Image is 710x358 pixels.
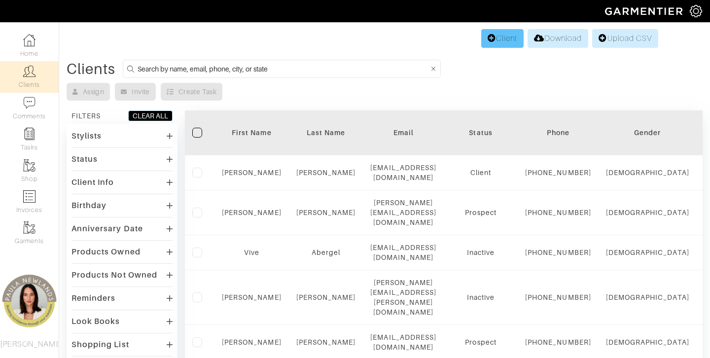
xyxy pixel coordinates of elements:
a: [PERSON_NAME] [296,209,356,216]
div: [PHONE_NUMBER] [525,292,591,302]
div: Shopping List [71,340,129,350]
div: Products Owned [71,247,141,257]
div: [PHONE_NUMBER] [525,337,591,347]
a: Download [528,29,588,48]
button: CLEAR ALL [128,110,173,121]
div: [DEMOGRAPHIC_DATA] [606,168,689,178]
img: comment-icon-a0a6a9ef722e966f86d9cbdc48e553b5cf19dbc54f86b18d962a5391bc8f6eb6.png [23,97,35,109]
div: Last Name [296,128,356,138]
div: [PHONE_NUMBER] [525,208,591,217]
img: reminder-icon-8004d30b9f0a5d33ae49ab947aed9ed385cf756f9e5892f1edd6e32f2345188e.png [23,128,35,140]
a: [PERSON_NAME] [222,169,282,177]
a: [PERSON_NAME] [296,338,356,346]
div: Birthday [71,201,106,211]
div: Status [71,154,98,164]
div: Look Books [71,317,120,326]
a: [PERSON_NAME] [296,169,356,177]
div: Anniversary Date [71,224,143,234]
a: [PERSON_NAME] [296,293,356,301]
div: [DEMOGRAPHIC_DATA] [606,337,689,347]
div: [DEMOGRAPHIC_DATA] [606,208,689,217]
div: Prospect [451,208,510,217]
div: Prospect [451,337,510,347]
img: gear-icon-white-bd11855cb880d31180b6d7d6211b90ccbf57a29d726f0c71d8c61bd08dd39cc2.png [690,5,702,17]
div: CLEAR ALL [133,111,168,121]
a: Abergel [312,249,340,256]
img: dashboard-icon-dbcd8f5a0b271acd01030246c82b418ddd0df26cd7fceb0bd07c9910d44c42f6.png [23,34,35,46]
div: Phone [525,128,591,138]
div: Inactive [451,292,510,302]
th: Toggle SortBy [214,110,289,155]
div: Reminders [71,293,115,303]
img: clients-icon-6bae9207a08558b7cb47a8932f037763ab4055f8c8b6bfacd5dc20c3e0201464.png [23,65,35,77]
div: [PHONE_NUMBER] [525,248,591,257]
a: [PERSON_NAME] [222,338,282,346]
th: Toggle SortBy [444,110,518,155]
div: [PERSON_NAME][EMAIL_ADDRESS][DOMAIN_NAME] [370,198,436,227]
input: Search by name, email, phone, city, or state [138,63,429,75]
div: FILTERS [71,111,101,121]
div: [EMAIL_ADDRESS][DOMAIN_NAME] [370,332,436,352]
div: Email [370,128,436,138]
div: [EMAIL_ADDRESS][DOMAIN_NAME] [370,163,436,182]
img: garments-icon-b7da505a4dc4fd61783c78ac3ca0ef83fa9d6f193b1c9dc38574b1d14d53ca28.png [23,159,35,172]
div: Clients [67,64,115,74]
div: Client Info [71,178,114,187]
div: Stylists [71,131,102,141]
div: [PHONE_NUMBER] [525,168,591,178]
div: Inactive [451,248,510,257]
th: Toggle SortBy [599,110,697,155]
div: Gender [606,128,689,138]
div: [EMAIL_ADDRESS][DOMAIN_NAME] [370,243,436,262]
div: [DEMOGRAPHIC_DATA] [606,248,689,257]
a: [PERSON_NAME] [222,293,282,301]
a: [PERSON_NAME] [222,209,282,216]
img: garments-icon-b7da505a4dc4fd61783c78ac3ca0ef83fa9d6f193b1c9dc38574b1d14d53ca28.png [23,221,35,234]
div: Products Not Owned [71,270,157,280]
img: orders-icon-0abe47150d42831381b5fb84f609e132dff9fe21cb692f30cb5eec754e2cba89.png [23,190,35,203]
img: garmentier-logo-header-white-b43fb05a5012e4ada735d5af1a66efaba907eab6374d6393d1fbf88cb4ef424d.png [600,2,690,20]
a: Vive [244,249,259,256]
div: [PERSON_NAME][EMAIL_ADDRESS][PERSON_NAME][DOMAIN_NAME] [370,278,436,317]
div: [DEMOGRAPHIC_DATA] [606,292,689,302]
div: Client [451,168,510,178]
div: First Name [222,128,282,138]
div: Status [451,128,510,138]
a: Upload CSV [592,29,658,48]
a: Client [481,29,524,48]
th: Toggle SortBy [289,110,363,155]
